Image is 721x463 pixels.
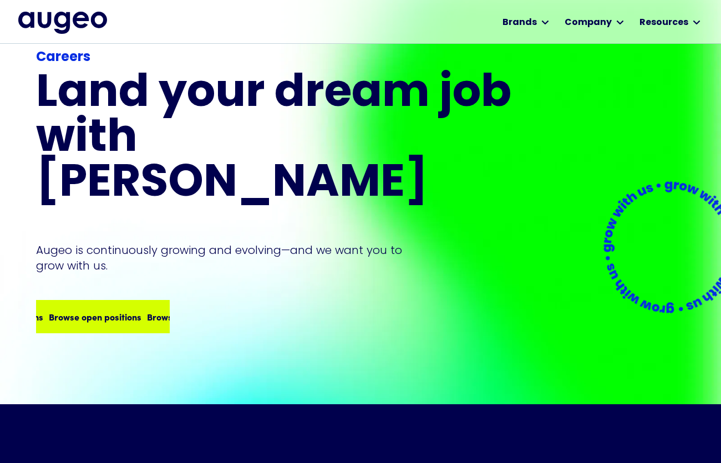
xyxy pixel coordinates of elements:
div: Browse open positions [134,310,226,323]
div: Browse open positions [35,310,128,323]
div: Resources [639,16,688,29]
p: Augeo is continuously growing and evolving—and we want you to grow with us. [36,242,418,273]
img: Augeo's full logo in midnight blue. [18,12,107,34]
strong: Careers [36,51,90,64]
h1: Land your dream job﻿ with [PERSON_NAME] [36,72,515,207]
a: home [18,12,107,34]
div: Brands [502,16,537,29]
div: Company [565,16,612,29]
a: Browse open positionsBrowse open positions [36,300,170,333]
